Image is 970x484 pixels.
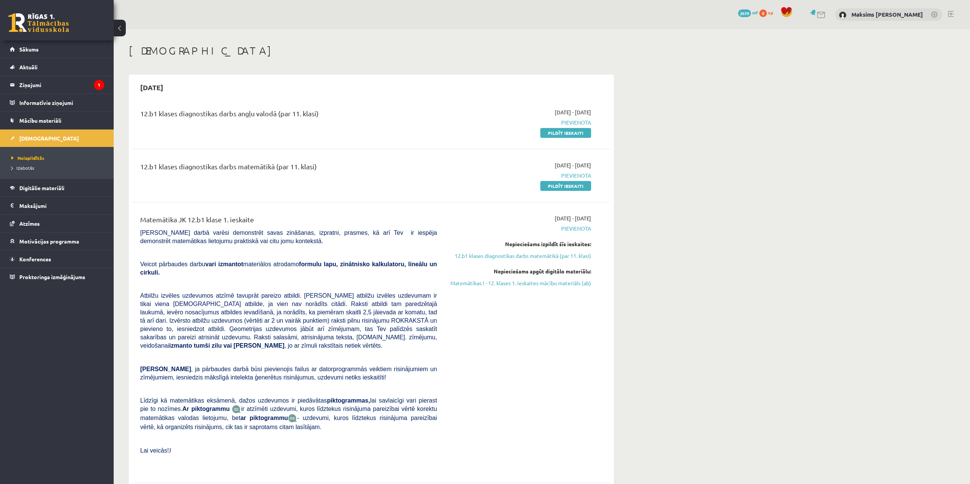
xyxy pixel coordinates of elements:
i: 1 [94,80,104,90]
a: Motivācijas programma [10,233,104,250]
h2: [DATE] [133,78,171,96]
img: Maksims Mihails Blizņuks [839,11,846,19]
span: , ja pārbaudes darbā būsi pievienojis failus ar datorprogrammās veiktiem risinājumiem un zīmējumi... [140,366,437,381]
span: Sākums [19,46,39,53]
a: Izlabotās [11,164,106,171]
span: Līdzīgi kā matemātikas eksāmenā, dažos uzdevumos ir piedāvātas lai savlaicīgi vari pierast pie to... [140,397,437,412]
legend: Ziņojumi [19,76,104,94]
a: Digitālie materiāli [10,179,104,197]
span: Konferences [19,256,51,262]
span: Pievienota [448,225,591,233]
span: [DATE] - [DATE] [555,108,591,116]
span: Mācību materiāli [19,117,61,124]
span: Pievienota [448,119,591,126]
span: J [169,447,171,454]
span: mP [752,9,758,16]
span: [DATE] - [DATE] [555,214,591,222]
span: [DEMOGRAPHIC_DATA] [19,135,79,142]
div: Matemātika JK 12.b1 klase 1. ieskaite [140,214,437,228]
a: 2619 mP [738,9,758,16]
a: Ziņojumi1 [10,76,104,94]
a: [DEMOGRAPHIC_DATA] [10,130,104,147]
span: xp [768,9,773,16]
span: [PERSON_NAME] [140,366,191,372]
span: ir atzīmēti uzdevumi, kuros līdztekus risinājuma pareizībai vērtē korektu matemātikas valodas lie... [140,406,437,421]
b: izmanto [169,342,192,349]
span: Aktuāli [19,64,38,70]
span: Atbilžu izvēles uzdevumos atzīmē tavuprāt pareizo atbildi. [PERSON_NAME] atbilžu izvēles uzdevuma... [140,292,437,349]
a: Matemātikas I - 12. klases 1. ieskaites mācību materiāls (ab) [448,279,591,287]
img: wKvN42sLe3LLwAAAABJRU5ErkJggg== [288,414,297,423]
b: ar piktogrammu [240,415,288,421]
span: Lai veicās! [140,447,169,454]
span: Veicot pārbaudes darbu materiālos atrodamo [140,261,437,276]
a: 12.b1 klases diagnostikas darbs matemātikā (par 11. klasi) [448,252,591,260]
a: Maksājumi [10,197,104,214]
div: Nepieciešams apgūt digitālo materiālu: [448,267,591,275]
b: formulu lapu, zinātnisko kalkulatoru, lineālu un cirkuli. [140,261,437,276]
a: Aktuāli [10,58,104,76]
span: Izlabotās [11,165,34,171]
span: Motivācijas programma [19,238,79,245]
a: Pildīt ieskaiti [540,181,591,191]
span: [PERSON_NAME] darbā varēsi demonstrēt savas zināšanas, izpratni, prasmes, kā arī Tev ir iespēja d... [140,230,437,244]
div: 12.b1 klases diagnostikas darbs matemātikā (par 11. klasi) [140,161,437,175]
h1: [DEMOGRAPHIC_DATA] [129,44,614,57]
a: Atzīmes [10,215,104,232]
a: Pildīt ieskaiti [540,128,591,138]
div: 12.b1 klases diagnostikas darbs angļu valodā (par 11. klasi) [140,108,437,122]
legend: Maksājumi [19,197,104,214]
a: Mācību materiāli [10,112,104,129]
a: Proktoringa izmēģinājums [10,268,104,286]
span: Proktoringa izmēģinājums [19,273,85,280]
b: vari izmantot [205,261,243,267]
img: JfuEzvunn4EvwAAAAASUVORK5CYII= [232,405,241,414]
span: Atzīmes [19,220,40,227]
span: 0 [759,9,767,17]
a: 0 xp [759,9,777,16]
a: Informatīvie ziņojumi [10,94,104,111]
span: Neizpildītās [11,155,44,161]
span: Pievienota [448,172,591,180]
span: 2619 [738,9,751,17]
b: tumši zilu vai [PERSON_NAME] [194,342,284,349]
legend: Informatīvie ziņojumi [19,94,104,111]
div: Nepieciešams izpildīt šīs ieskaites: [448,240,591,248]
span: Digitālie materiāli [19,184,64,191]
b: Ar piktogrammu [182,406,230,412]
a: Konferences [10,250,104,268]
a: Neizpildītās [11,155,106,161]
b: piktogrammas, [327,397,370,404]
a: Maksims [PERSON_NAME] [851,11,923,18]
a: Rīgas 1. Tālmācības vidusskola [8,13,69,32]
span: [DATE] - [DATE] [555,161,591,169]
a: Sākums [10,41,104,58]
